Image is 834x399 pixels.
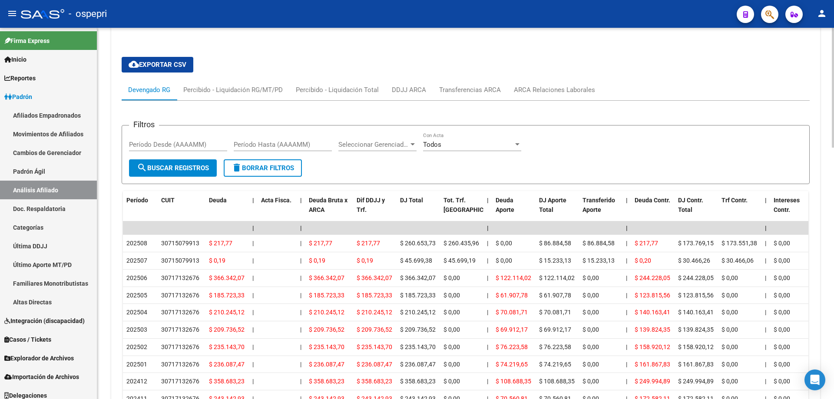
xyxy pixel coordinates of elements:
[258,191,297,229] datatable-header-cell: Acta Fisca.
[678,292,714,299] span: $ 123.815,56
[300,343,301,350] span: |
[721,197,748,204] span: Trf Contr.
[357,274,392,281] span: $ 366.342,07
[635,309,670,316] span: $ 140.163,41
[126,309,147,316] span: 202504
[129,119,159,131] h3: Filtros
[765,240,766,247] span: |
[423,141,441,148] span: Todos
[397,191,440,229] datatable-header-cell: DJ Total
[582,257,615,264] span: $ 15.233,13
[209,326,245,333] span: $ 209.736,52
[443,197,503,214] span: Tot. Trf. [GEOGRAPHIC_DATA]
[296,85,379,95] div: Percibido - Liquidación Total
[126,378,147,385] span: 202412
[635,274,670,281] span: $ 244.228,05
[635,240,658,247] span: $ 217,77
[774,274,790,281] span: $ 0,00
[158,191,205,229] datatable-header-cell: CUIT
[635,326,670,333] span: $ 139.824,35
[126,257,147,264] span: 202507
[626,309,627,316] span: |
[765,197,767,204] span: |
[309,378,344,385] span: $ 358.683,23
[252,326,254,333] span: |
[4,353,74,363] span: Explorador de Archivos
[249,191,258,229] datatable-header-cell: |
[582,197,615,214] span: Transferido Aporte
[443,343,460,350] span: $ 0,00
[126,326,147,333] span: 202503
[439,85,501,95] div: Transferencias ARCA
[582,326,599,333] span: $ 0,00
[626,292,627,299] span: |
[128,85,170,95] div: Devengado RG
[7,8,17,19] mat-icon: menu
[122,57,193,73] button: Exportar CSV
[353,191,397,229] datatable-header-cell: Dif DDJJ y Trf.
[443,378,460,385] span: $ 0,00
[582,361,599,368] span: $ 0,00
[126,197,148,204] span: Período
[400,240,436,247] span: $ 260.653,73
[161,238,199,248] div: 30715079913
[300,361,301,368] span: |
[392,85,426,95] div: DDJJ ARCA
[400,257,432,264] span: $ 45.699,38
[579,191,622,229] datatable-header-cell: Transferido Aporte
[765,326,766,333] span: |
[129,159,217,177] button: Buscar Registros
[492,191,536,229] datatable-header-cell: Deuda Aporte
[400,274,436,281] span: $ 366.342,07
[309,309,344,316] span: $ 210.245,12
[400,197,423,204] span: DJ Total
[357,197,385,214] span: Dif DDJJ y Trf.
[539,361,571,368] span: $ 74.219,65
[252,292,254,299] span: |
[161,273,199,283] div: 30717132676
[487,361,488,368] span: |
[443,309,460,316] span: $ 0,00
[626,343,627,350] span: |
[123,191,158,229] datatable-header-cell: Período
[443,257,476,264] span: $ 45.699,19
[774,326,790,333] span: $ 0,00
[300,240,301,247] span: |
[496,274,531,281] span: $ 122.114,02
[357,326,392,333] span: $ 209.736,52
[183,85,283,95] div: Percibido - Liquidación RG/MT/PD
[626,378,627,385] span: |
[232,164,294,172] span: Borrar Filtros
[487,343,488,350] span: |
[161,290,199,300] div: 30717132676
[297,191,305,229] datatable-header-cell: |
[496,361,528,368] span: $ 74.219,65
[209,378,245,385] span: $ 358.683,23
[487,326,488,333] span: |
[300,309,301,316] span: |
[626,240,627,247] span: |
[774,197,800,214] span: Intereses Contr.
[496,378,531,385] span: $ 108.688,35
[765,309,766,316] span: |
[496,292,528,299] span: $ 61.907,78
[161,342,199,352] div: 30717132676
[721,274,738,281] span: $ 0,00
[774,240,790,247] span: $ 0,00
[161,307,199,317] div: 30717132676
[4,55,26,64] span: Inicio
[224,159,302,177] button: Borrar Filtros
[209,274,245,281] span: $ 366.342,07
[721,378,738,385] span: $ 0,00
[514,85,595,95] div: ARCA Relaciones Laborales
[4,36,50,46] span: Firma Express
[137,162,147,173] mat-icon: search
[635,257,651,264] span: $ 0,20
[804,369,825,390] div: Open Intercom Messenger
[252,197,254,204] span: |
[252,257,254,264] span: |
[487,240,488,247] span: |
[774,378,790,385] span: $ 0,00
[309,343,344,350] span: $ 235.143,70
[4,316,85,326] span: Integración (discapacidad)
